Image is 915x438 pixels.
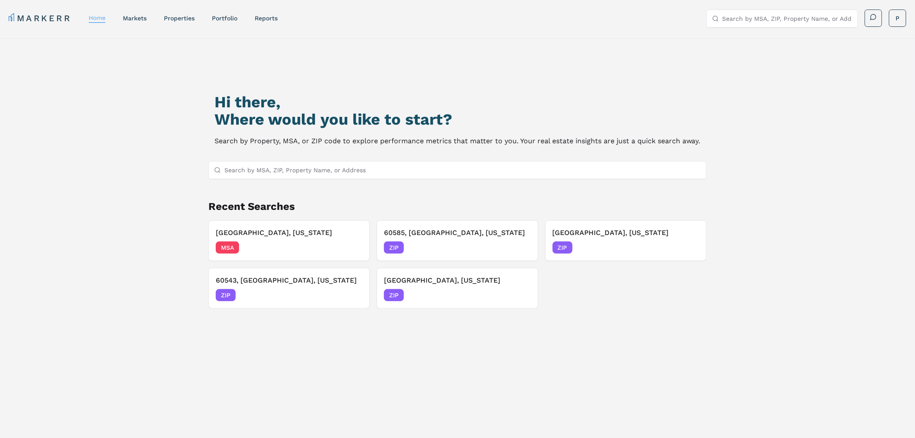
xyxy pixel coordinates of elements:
[216,228,362,238] h3: [GEOGRAPHIC_DATA], [US_STATE]
[512,243,531,252] span: [DATE]
[208,268,370,309] button: Remove 60543, Oswego, Illinois60543, [GEOGRAPHIC_DATA], [US_STATE]ZIP[DATE]
[214,135,701,147] p: Search by Property, MSA, or ZIP code to explore performance metrics that matter to you. Your real...
[208,200,707,213] h2: Recent Searches
[216,289,236,301] span: ZIP
[384,228,531,238] h3: 60585, [GEOGRAPHIC_DATA], [US_STATE]
[545,220,707,261] button: Remove 60544, Plainfield, Illinois[GEOGRAPHIC_DATA], [US_STATE]ZIP[DATE]
[208,220,370,261] button: Remove Aberdeen, South Dakota[GEOGRAPHIC_DATA], [US_STATE]MSA[DATE]
[216,242,239,254] span: MSA
[89,14,106,21] a: home
[212,15,237,22] a: Portfolio
[224,161,701,179] input: Search by MSA, ZIP, Property Name, or Address
[255,15,278,22] a: reports
[377,220,538,261] button: Remove 60585, Plainfield, Illinois60585, [GEOGRAPHIC_DATA], [US_STATE]ZIP[DATE]
[377,268,538,309] button: Remove 55311, Maple Grove, Minnesota[GEOGRAPHIC_DATA], [US_STATE]ZIP[DATE]
[343,243,362,252] span: [DATE]
[889,10,906,27] button: P
[9,12,71,24] a: MARKERR
[214,111,701,128] h2: Where would you like to start?
[164,15,195,22] a: properties
[123,15,147,22] a: markets
[343,291,362,300] span: [DATE]
[216,275,362,286] h3: 60543, [GEOGRAPHIC_DATA], [US_STATE]
[723,10,852,27] input: Search by MSA, ZIP, Property Name, or Address
[512,291,531,300] span: [DATE]
[214,93,701,111] h1: Hi there,
[384,289,404,301] span: ZIP
[384,242,404,254] span: ZIP
[896,14,900,23] span: P
[553,228,699,238] h3: [GEOGRAPHIC_DATA], [US_STATE]
[384,275,531,286] h3: [GEOGRAPHIC_DATA], [US_STATE]
[680,243,699,252] span: [DATE]
[553,242,573,254] span: ZIP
